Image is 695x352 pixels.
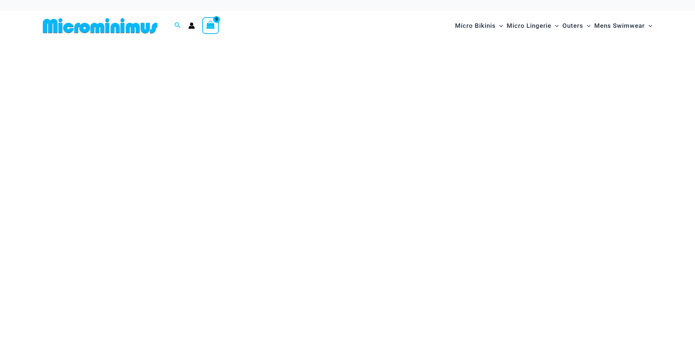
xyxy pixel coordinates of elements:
[551,16,559,35] span: Menu Toggle
[592,15,654,37] a: Mens SwimwearMenu ToggleMenu Toggle
[594,16,645,35] span: Mens Swimwear
[202,17,219,34] a: View Shopping Cart, empty
[583,16,591,35] span: Menu Toggle
[645,16,652,35] span: Menu Toggle
[496,16,503,35] span: Menu Toggle
[174,21,181,30] a: Search icon link
[561,15,592,37] a: OutersMenu ToggleMenu Toggle
[562,16,583,35] span: Outers
[505,15,561,37] a: Micro LingerieMenu ToggleMenu Toggle
[453,15,505,37] a: Micro BikinisMenu ToggleMenu Toggle
[40,18,160,34] img: MM SHOP LOGO FLAT
[452,14,655,38] nav: Site Navigation
[188,22,195,29] a: Account icon link
[507,16,551,35] span: Micro Lingerie
[455,16,496,35] span: Micro Bikinis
